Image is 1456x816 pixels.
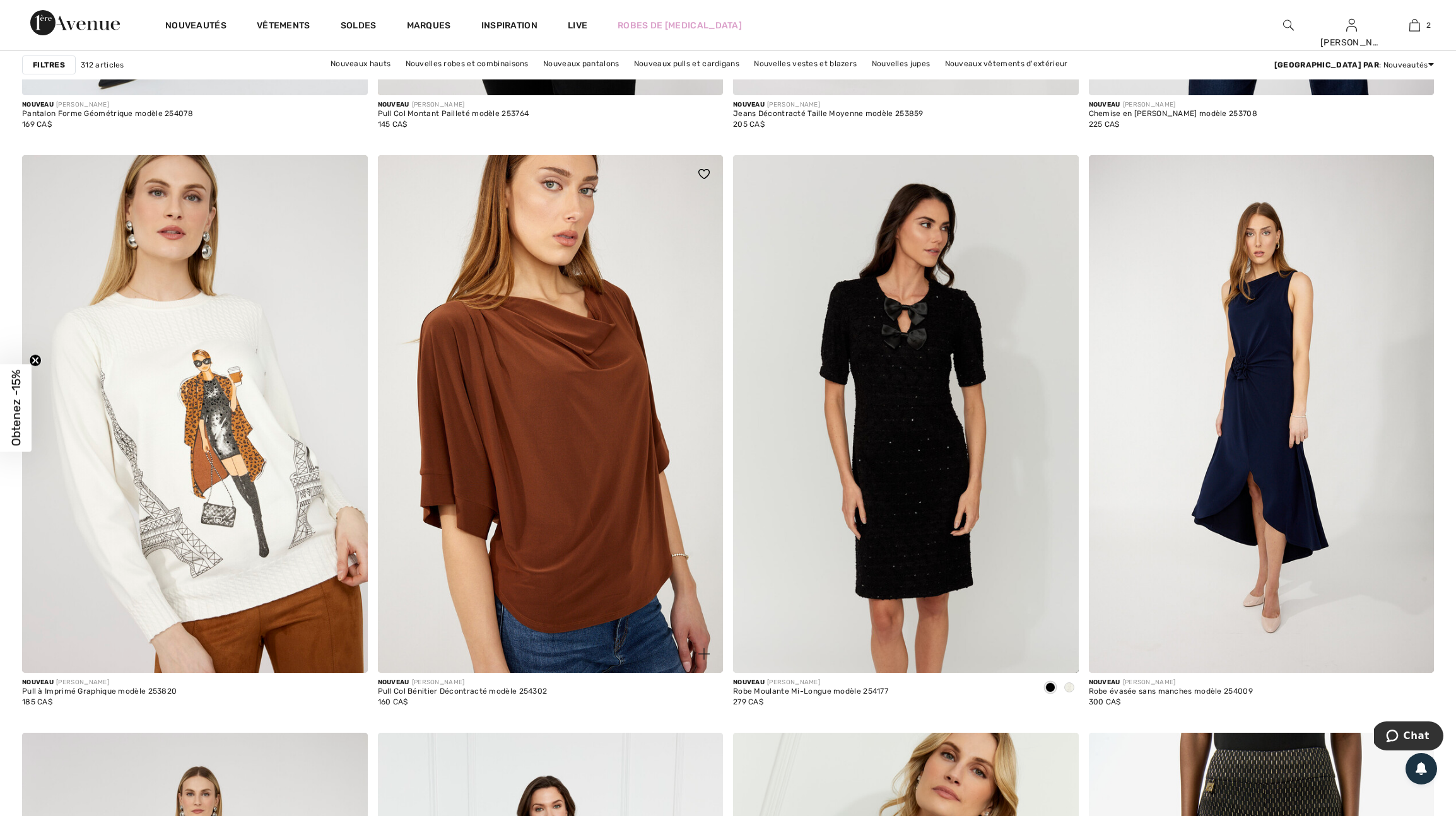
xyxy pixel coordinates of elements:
[378,100,529,110] div: [PERSON_NAME]
[165,20,226,33] a: Nouveautés
[1089,155,1435,673] img: Robe évasée sans manches modèle 254009. Midnight
[378,101,409,108] span: Nouveau
[481,20,537,33] span: Inspiration
[1374,721,1443,753] iframe: Ouvre un widget dans lequel vous pouvez chatter avec l’un de nos agents
[1274,61,1379,69] strong: [GEOGRAPHIC_DATA] par
[866,55,937,72] a: Nouvelles jupes
[378,155,724,673] img: Pull Col Bénitier Décontracté modèle 254302. Toffee/black
[1089,110,1257,119] div: Chemise en [PERSON_NAME] modèle 253708
[1089,100,1257,110] div: [PERSON_NAME]
[618,19,742,32] a: Robes de [MEDICAL_DATA]
[939,55,1074,72] a: Nouveaux vêtements d'extérieur
[378,120,408,129] span: 145 CA$
[22,100,193,110] div: [PERSON_NAME]
[628,55,746,72] a: Nouveaux pulls et cardigans
[1089,120,1120,129] span: 225 CA$
[22,697,52,706] span: 185 CA$
[733,120,765,129] span: 205 CA$
[1274,59,1434,71] div: : Nouveautés
[733,100,924,110] div: [PERSON_NAME]
[22,678,177,687] div: [PERSON_NAME]
[1346,19,1357,31] a: Se connecter
[22,110,193,119] div: Pantalon Forme Géométrique modèle 254078
[1320,36,1382,49] div: [PERSON_NAME]
[22,679,54,686] span: Nouveau
[698,169,710,179] img: heart_black_full.svg
[1089,678,1253,687] div: [PERSON_NAME]
[1089,687,1253,696] div: Robe évasée sans manches modèle 254009
[1409,18,1420,33] img: Mon panier
[1060,678,1079,699] div: Winter White
[1426,20,1431,31] span: 2
[22,687,177,696] div: Pull à Imprimé Graphique modèle 253820
[698,648,710,660] img: plus_v2.svg
[378,678,548,687] div: [PERSON_NAME]
[29,354,42,367] button: Close teaser
[407,20,451,33] a: Marques
[378,110,529,119] div: Pull Col Montant Pailleté modèle 253764
[1283,18,1294,33] img: recherche
[733,110,924,119] div: Jeans Décontracté Taille Moyenne modèle 253859
[537,55,625,72] a: Nouveaux pantalons
[378,697,408,706] span: 160 CA$
[568,19,587,32] a: Live
[22,155,368,673] img: Pull à Imprimé Graphique modèle 253820. Blanc Cassé
[30,10,120,35] img: 1ère Avenue
[9,370,23,446] span: Obtenez -15%
[748,55,863,72] a: Nouvelles vestes et blazers
[324,55,397,72] a: Nouveaux hauts
[733,101,765,108] span: Nouveau
[1383,18,1445,33] a: 2
[733,678,888,687] div: [PERSON_NAME]
[33,59,65,71] strong: Filtres
[733,697,763,706] span: 279 CA$
[1089,697,1121,706] span: 300 CA$
[1089,679,1120,686] span: Nouveau
[733,155,1079,673] img: Robe Moulante Mi-Longue modèle 254177. Noir
[378,679,409,686] span: Nouveau
[341,20,377,33] a: Soldes
[1346,18,1357,33] img: Mes infos
[733,687,888,696] div: Robe Moulante Mi-Longue modèle 254177
[733,679,765,686] span: Nouveau
[81,59,124,71] span: 312 articles
[257,20,310,33] a: Vêtements
[378,687,548,696] div: Pull Col Bénitier Décontracté modèle 254302
[22,120,52,129] span: 169 CA$
[1089,101,1120,108] span: Nouveau
[399,55,535,72] a: Nouvelles robes et combinaisons
[1041,678,1060,699] div: Black
[22,101,54,108] span: Nouveau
